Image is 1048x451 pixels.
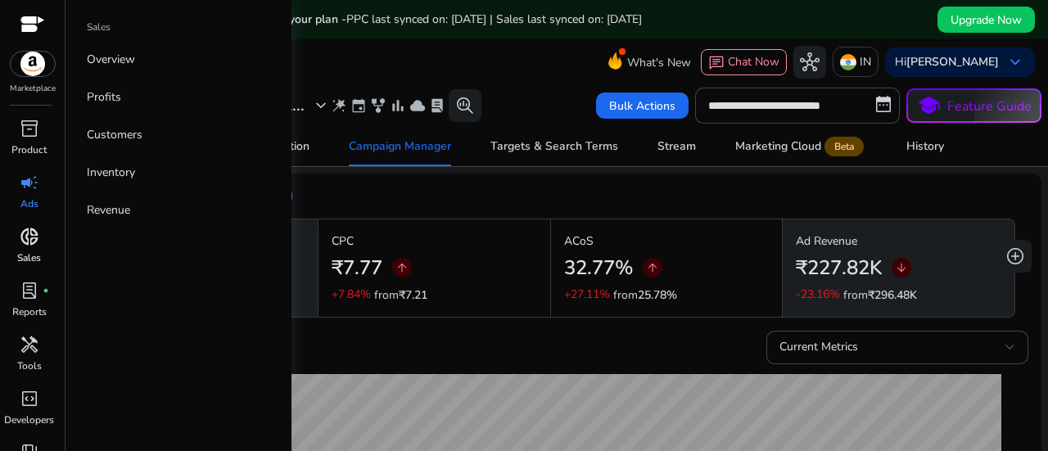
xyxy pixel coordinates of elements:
[843,286,917,304] p: from
[11,52,55,76] img: amazon.svg
[490,141,618,152] div: Targets & Search Terms
[20,227,39,246] span: donut_small
[906,88,1041,123] button: schoolFeature Guide
[796,256,882,280] h2: ₹227.82K
[332,289,371,300] p: +7.84%
[708,55,725,71] span: chat
[12,304,47,319] p: Reports
[564,256,633,280] h2: 32.77%
[906,141,944,152] div: History
[701,49,787,75] button: chatChat Now
[906,54,999,70] b: [PERSON_NAME]
[20,196,38,211] p: Ads
[564,232,770,250] p: ACoS
[87,51,135,68] p: Overview
[10,83,56,95] p: Marketplace
[840,54,856,70] img: in.svg
[20,335,39,354] span: handyman
[796,289,840,300] p: -23.16%
[350,97,367,114] span: event
[311,96,331,115] span: expand_more
[627,48,691,77] span: What's New
[868,287,917,303] span: ₹296.48K
[638,287,677,303] span: 25.78%
[87,88,121,106] p: Profits
[947,97,1032,116] p: Feature Guide
[657,141,696,152] div: Stream
[11,142,47,157] p: Product
[390,97,406,114] span: bar_chart
[374,286,427,304] p: from
[449,89,481,122] button: search_insights
[796,232,1001,250] p: Ad Revenue
[395,261,409,274] span: arrow_upward
[999,240,1032,273] button: add_circle
[20,281,39,300] span: lab_profile
[728,54,779,70] span: Chat Now
[20,389,39,408] span: code_blocks
[455,96,475,115] span: search_insights
[17,359,42,373] p: Tools
[87,20,111,34] p: Sales
[596,92,689,119] button: Bulk Actions
[20,173,39,192] span: campaign
[937,7,1035,33] button: Upgrade Now
[87,126,142,143] p: Customers
[409,97,426,114] span: cloud
[779,339,858,354] span: Current Metrics
[20,119,39,138] span: inventory_2
[793,46,826,79] button: hub
[108,13,642,27] h5: Data syncs run less frequently on your plan -
[800,52,820,72] span: hub
[346,11,642,27] span: PPC last synced on: [DATE] | Sales last synced on: [DATE]
[646,261,659,274] span: arrow_upward
[564,289,610,300] p: +27.11%
[87,164,135,181] p: Inventory
[824,137,864,156] span: Beta
[332,256,382,280] h2: ₹7.77
[895,56,999,68] p: Hi
[860,47,871,76] p: IN
[917,94,941,118] span: school
[895,261,908,274] span: arrow_downward
[951,11,1022,29] span: Upgrade Now
[331,97,347,114] span: wand_stars
[399,287,427,303] span: ₹7.21
[609,97,675,115] span: Bulk Actions
[43,287,49,294] span: fiber_manual_record
[349,141,451,152] div: Campaign Manager
[87,201,130,219] p: Revenue
[370,97,386,114] span: family_history
[429,97,445,114] span: lab_profile
[735,140,867,153] div: Marketing Cloud
[613,286,677,304] p: from
[17,250,41,265] p: Sales
[332,232,537,250] p: CPC
[4,413,54,427] p: Developers
[1005,52,1025,72] span: keyboard_arrow_down
[1005,246,1025,266] span: add_circle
